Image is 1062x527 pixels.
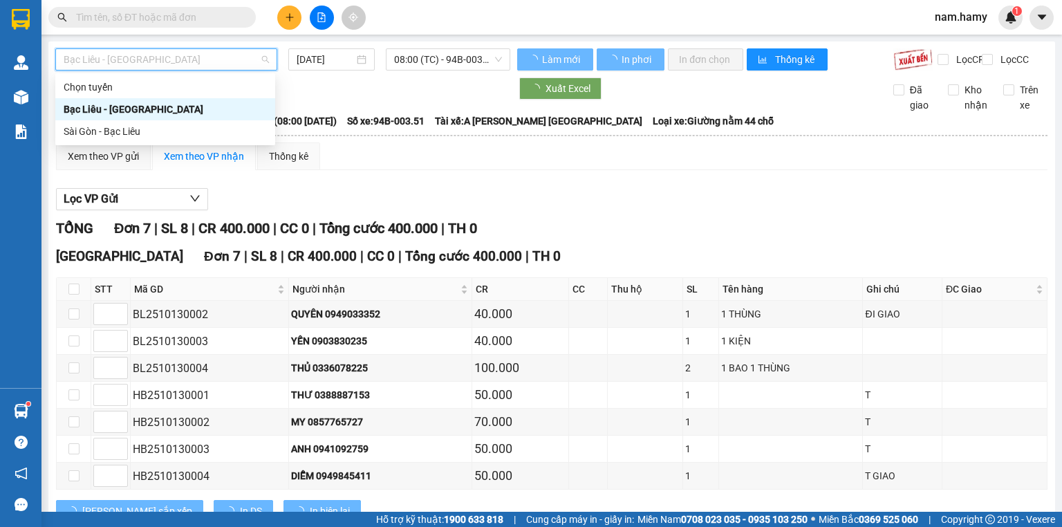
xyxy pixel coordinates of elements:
span: loading [528,55,540,64]
div: 1 KIỆN [721,333,860,349]
button: In đơn chọn [668,48,743,71]
img: solution-icon [14,124,28,139]
input: Tìm tên, số ĐT hoặc mã đơn [76,10,239,25]
div: HB2510130004 [133,468,286,485]
span: | [313,220,316,237]
div: 1 BAO 1 THÙNG [721,360,860,376]
span: ĐC Giao [946,281,1033,297]
button: In biên lai [283,500,361,522]
th: SL [683,278,719,301]
img: logo-vxr [12,9,30,30]
span: | [281,248,284,264]
span: loading [225,506,240,516]
span: TH 0 [448,220,477,237]
td: HB2510130003 [131,436,289,463]
span: Thống kê [775,52,817,67]
div: T GIAO [865,468,940,483]
li: 0946 508 595 [6,48,263,65]
span: caret-down [1036,11,1048,24]
span: CR 400.000 [198,220,270,237]
div: THƯ 0388887153 [291,387,469,403]
span: Loại xe: Giường nằm 44 chỗ [653,113,774,129]
sup: 1 [1012,6,1022,16]
div: 2 [685,360,716,376]
div: DIỄM 0949845411 [291,468,469,483]
span: Lọc VP Gửi [64,190,118,207]
span: Miền Bắc [819,512,918,527]
button: In DS [214,500,273,522]
td: BL2510130004 [131,355,289,382]
span: Tổng cước 400.000 [405,248,522,264]
span: CC 0 [280,220,309,237]
span: Tổng cước 400.000 [319,220,438,237]
div: HB2510130003 [133,441,286,458]
div: BL2510130003 [133,333,286,350]
span: Miền Nam [637,512,808,527]
div: Bạc Liêu - [GEOGRAPHIC_DATA] [64,102,267,117]
div: 1 [685,333,716,349]
th: CC [569,278,608,301]
span: loading [530,84,546,93]
span: down [189,193,201,204]
b: Nhà Xe Hà My [80,9,184,26]
div: 70.000 [474,412,566,432]
div: 40.000 [474,304,566,324]
span: Cung cấp máy in - giấy in: [526,512,634,527]
div: Chọn tuyến [55,76,275,98]
span: In biên lai [310,503,350,519]
span: phone [80,50,91,62]
span: aim [348,12,358,22]
div: Sài Gòn - Bạc Liêu [64,124,267,139]
strong: 0708 023 035 - 0935 103 250 [681,514,808,525]
img: warehouse-icon [14,55,28,70]
td: BL2510130002 [131,301,289,328]
span: TH 0 [532,248,561,264]
b: GỬI : Bến Xe Bạc Liêu [6,86,192,109]
span: SL 8 [251,248,277,264]
span: | [244,248,248,264]
th: Ghi chú [863,278,942,301]
span: Mã GD [134,281,274,297]
th: Thu hộ [608,278,683,301]
span: | [154,220,158,237]
span: notification [15,467,28,480]
div: 1 [685,468,716,483]
td: HB2510130004 [131,463,289,490]
div: T [865,414,940,429]
strong: 1900 633 818 [444,514,503,525]
span: ⚪️ [811,517,815,522]
th: Tên hàng [719,278,863,301]
span: In phơi [622,52,653,67]
div: 100.000 [474,358,566,378]
span: loading [295,506,310,516]
img: 9k= [893,48,933,71]
span: | [360,248,364,264]
span: In DS [240,503,262,519]
th: STT [91,278,131,301]
button: Lọc VP Gửi [56,188,208,210]
sup: 1 [26,402,30,406]
span: environment [80,33,91,44]
span: | [514,512,516,527]
span: [GEOGRAPHIC_DATA] [56,248,183,264]
img: warehouse-icon [14,90,28,104]
img: warehouse-icon [14,404,28,418]
span: file-add [317,12,326,22]
span: Hỗ trợ kỹ thuật: [376,512,503,527]
td: HB2510130001 [131,382,289,409]
img: icon-new-feature [1005,11,1017,24]
th: CR [472,278,569,301]
span: Kho nhận [959,82,993,113]
div: 1 [685,387,716,403]
span: loading [67,506,82,516]
li: 995 [PERSON_NAME] [6,30,263,48]
span: Bạc Liêu - Sài Gòn [64,49,269,70]
button: Xuất Excel [519,77,602,100]
div: Thống kê [269,149,308,164]
span: bar-chart [758,55,770,66]
input: 13/10/2025 [297,52,353,67]
span: [PERSON_NAME] sắp xếp [82,503,192,519]
div: 50.000 [474,439,566,459]
div: Sài Gòn - Bạc Liêu [55,120,275,142]
span: question-circle [15,436,28,449]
